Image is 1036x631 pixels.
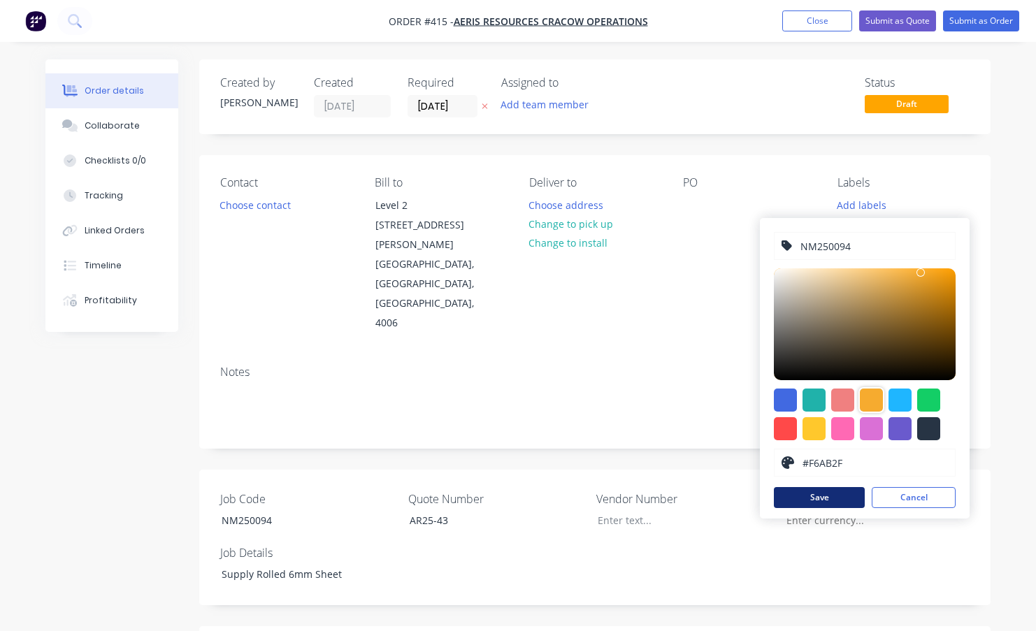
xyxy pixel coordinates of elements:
[860,417,883,440] div: #da70d6
[454,15,648,28] a: Aeris Resources Cracow Operations
[774,389,797,412] div: #4169e1
[210,564,385,584] div: Supply Rolled 6mm Sheet
[85,154,146,167] div: Checklists 0/0
[220,176,352,189] div: Contact
[213,195,298,214] button: Choose contact
[85,294,137,307] div: Profitability
[398,510,573,530] div: AR25-43
[782,10,852,31] button: Close
[917,417,940,440] div: #273444
[85,224,145,237] div: Linked Orders
[364,195,503,333] div: Level 2 [STREET_ADDRESS][PERSON_NAME][GEOGRAPHIC_DATA], [GEOGRAPHIC_DATA], [GEOGRAPHIC_DATA], 4006
[831,417,854,440] div: #ff69b4
[830,195,894,214] button: Add labels
[220,76,297,89] div: Created by
[85,259,122,272] div: Timeline
[888,417,912,440] div: #6a5acd
[85,85,144,97] div: Order details
[683,176,815,189] div: PO
[85,119,140,132] div: Collaborate
[803,389,826,412] div: #20b2aa
[45,283,178,318] button: Profitability
[25,10,46,31] img: Factory
[917,389,940,412] div: #13ce66
[210,510,385,530] div: NM250094
[375,176,507,189] div: Bill to
[888,389,912,412] div: #1fb6ff
[803,417,826,440] div: #ffc82c
[314,76,391,89] div: Created
[408,76,484,89] div: Required
[775,510,959,531] input: Enter currency...
[799,233,948,259] input: Enter label name...
[774,487,865,508] button: Save
[45,178,178,213] button: Tracking
[872,487,956,508] button: Cancel
[501,76,641,89] div: Assigned to
[521,215,620,233] button: Change to pick up
[375,254,491,333] div: [GEOGRAPHIC_DATA], [GEOGRAPHIC_DATA], [GEOGRAPHIC_DATA], 4006
[831,389,854,412] div: #f08080
[837,176,970,189] div: Labels
[943,10,1019,31] button: Submit as Order
[529,176,661,189] div: Deliver to
[859,10,936,31] button: Submit as Quote
[494,95,596,114] button: Add team member
[501,95,596,114] button: Add team member
[596,491,771,507] label: Vendor Number
[220,365,970,379] div: Notes
[45,108,178,143] button: Collaborate
[220,95,297,110] div: [PERSON_NAME]
[220,491,395,507] label: Job Code
[860,389,883,412] div: #f6ab2f
[45,73,178,108] button: Order details
[45,248,178,283] button: Timeline
[865,76,970,89] div: Status
[220,544,395,561] label: Job Details
[774,417,797,440] div: #ff4949
[45,213,178,248] button: Linked Orders
[375,196,491,254] div: Level 2 [STREET_ADDRESS][PERSON_NAME]
[865,95,949,113] span: Draft
[408,491,583,507] label: Quote Number
[389,15,454,28] span: Order #415 -
[521,195,610,214] button: Choose address
[521,233,614,252] button: Change to install
[45,143,178,178] button: Checklists 0/0
[85,189,123,202] div: Tracking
